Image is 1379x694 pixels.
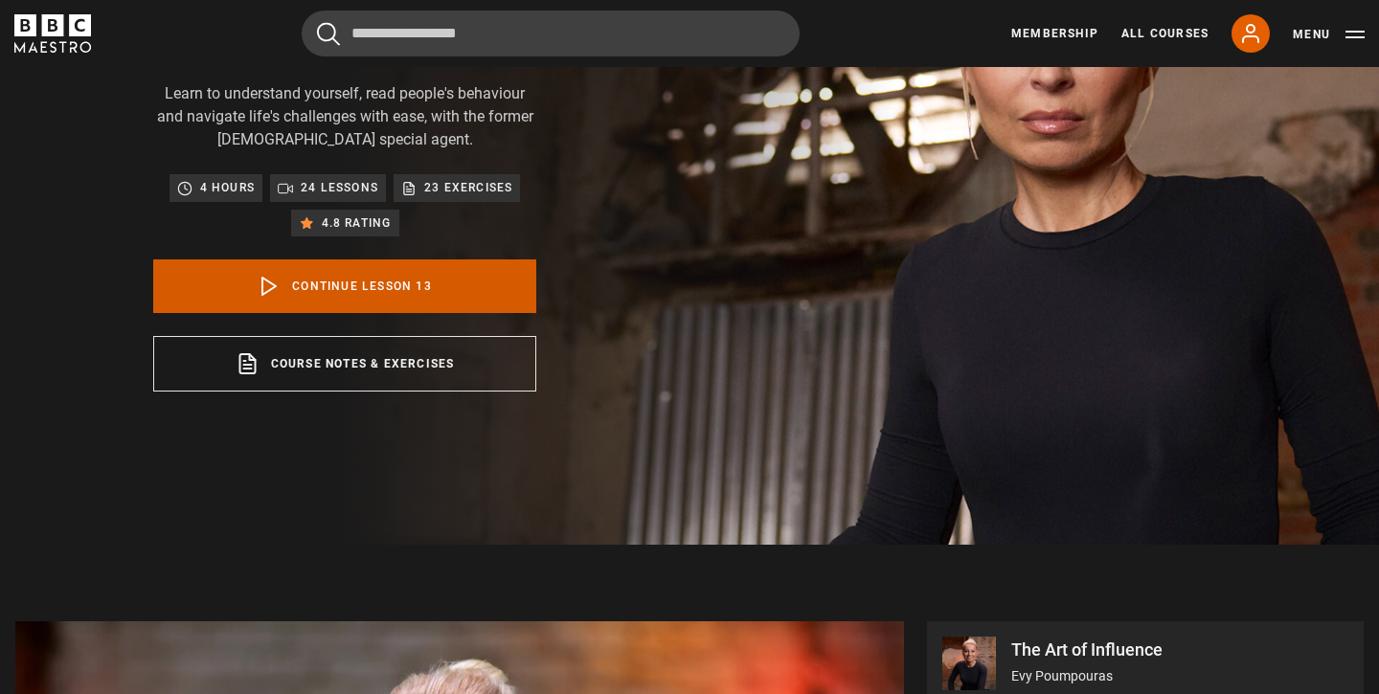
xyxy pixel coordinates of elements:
[153,259,536,313] a: Continue lesson 13
[153,336,536,392] a: Course notes & exercises
[317,22,340,46] button: Submit the search query
[1011,666,1348,686] p: Evy Poumpouras
[322,213,392,233] p: 4.8 rating
[1293,25,1365,44] button: Toggle navigation
[1011,25,1098,42] a: Membership
[1121,25,1209,42] a: All Courses
[424,178,512,197] p: 23 exercises
[1011,641,1348,659] p: The Art of Influence
[301,178,378,197] p: 24 lessons
[14,14,91,53] svg: BBC Maestro
[302,11,800,56] input: Search
[153,82,536,151] p: Learn to understand yourself, read people's behaviour and navigate life's challenges with ease, w...
[200,178,255,197] p: 4 hours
